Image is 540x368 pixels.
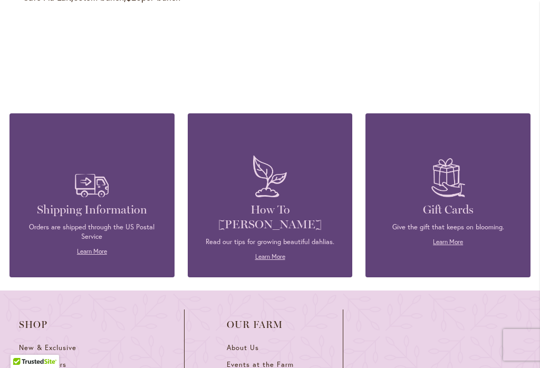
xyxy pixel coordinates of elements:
[227,319,301,330] span: Our Farm
[25,222,159,241] p: Orders are shipped through the US Postal Service
[204,237,337,247] p: Read our tips for growing beautiful dahlias.
[19,319,142,330] span: Shop
[433,238,463,246] a: Learn More
[77,247,107,255] a: Learn More
[204,202,337,232] h4: How To [PERSON_NAME]
[381,202,515,217] h4: Gift Cards
[381,222,515,232] p: Give the gift that keeps on blooming.
[255,253,285,260] a: Learn More
[25,202,159,217] h4: Shipping Information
